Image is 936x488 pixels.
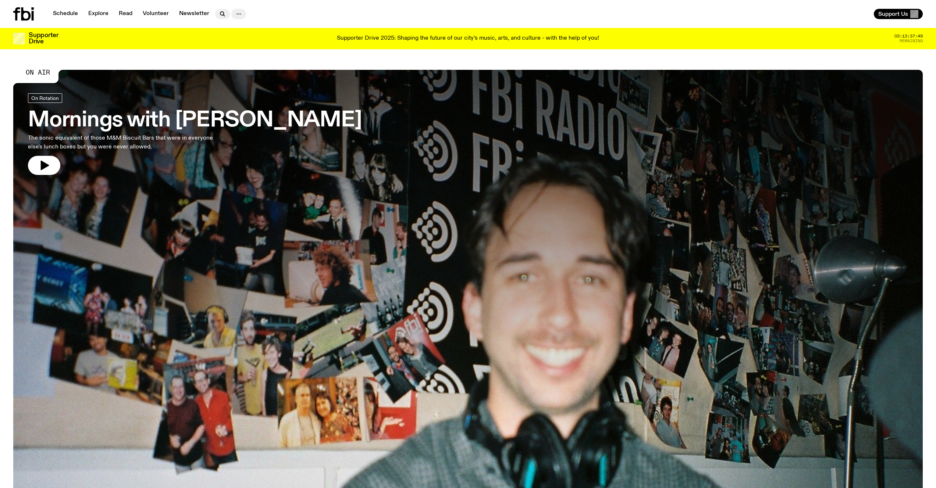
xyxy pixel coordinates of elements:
span: Remaining [900,39,923,43]
a: Read [114,9,137,19]
span: On Rotation [31,95,59,101]
span: On Air [26,69,50,76]
a: Explore [84,9,113,19]
span: 03:13:37:49 [894,34,923,38]
h3: Mornings with [PERSON_NAME] [28,110,362,131]
a: Schedule [49,9,82,19]
a: Mornings with [PERSON_NAME]The sonic equivalent of those M&M Biscuit Bars that were in everyone e... [28,93,362,175]
button: Support Us [874,9,923,19]
p: Supporter Drive 2025: Shaping the future of our city’s music, arts, and culture - with the help o... [337,35,599,42]
a: On Rotation [28,93,62,103]
p: The sonic equivalent of those M&M Biscuit Bars that were in everyone else's lunch boxes but you w... [28,134,216,151]
a: Newsletter [175,9,214,19]
a: Volunteer [138,9,173,19]
span: Support Us [878,11,908,17]
h3: Supporter Drive [29,32,58,45]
